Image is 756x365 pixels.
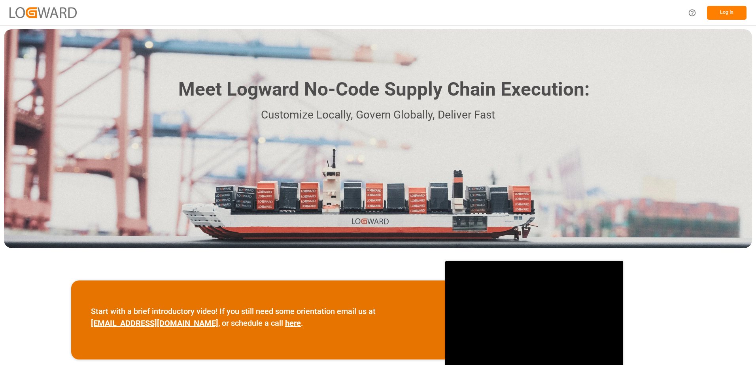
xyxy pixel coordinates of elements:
a: [EMAIL_ADDRESS][DOMAIN_NAME] [91,318,218,328]
img: Logward_new_orange.png [9,7,77,18]
p: Customize Locally, Govern Globally, Deliver Fast [166,106,590,124]
h1: Meet Logward No-Code Supply Chain Execution: [178,75,590,103]
button: Help Center [683,4,701,22]
a: here [285,318,301,328]
button: Log In [707,6,747,20]
p: Start with a brief introductory video! If you still need some orientation email us at , or schedu... [91,305,425,329]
